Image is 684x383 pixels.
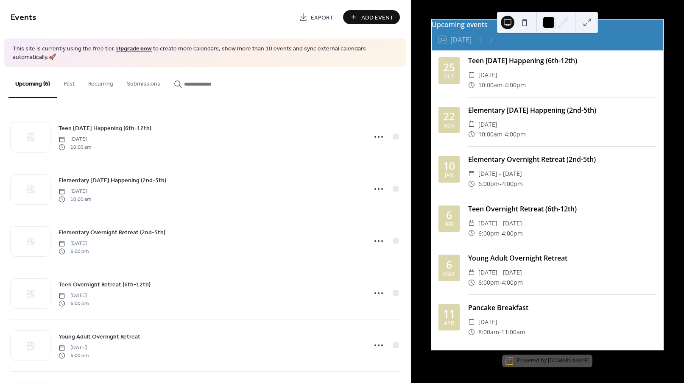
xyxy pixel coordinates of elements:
[11,9,36,26] span: Events
[444,74,454,80] div: Oct
[120,67,167,97] button: Submissions
[503,80,505,90] span: -
[505,80,526,90] span: 4:00pm
[59,292,89,300] span: [DATE]
[478,119,497,130] span: [DATE]
[468,317,475,327] div: ​
[517,357,589,364] div: Powered by
[468,154,656,164] div: Elementary Overnight Retreat (2nd-5th)
[59,333,140,341] span: Young Adult Overnight Retreat
[478,179,500,189] span: 6:00pm
[443,62,455,72] div: 25
[311,13,333,22] span: Export
[59,124,151,133] span: Teen [DATE] Happening (6th-12th)
[468,303,656,313] div: Pancake Breakfast
[502,278,523,288] span: 4:00pm
[59,228,165,237] span: Elementary Overnight Retreat (2nd-5th)
[361,13,394,22] span: Add Event
[468,204,656,214] div: Teen Overnight Retreat (6th-12th)
[59,136,91,143] span: [DATE]
[59,143,91,151] span: 10:00 am
[478,129,503,139] span: 10:00am
[478,70,497,80] span: [DATE]
[505,129,526,139] span: 4:00pm
[502,179,523,189] span: 4:00pm
[468,218,475,228] div: ​
[500,278,502,288] span: -
[8,67,57,98] button: Upcoming (6)
[478,169,522,179] span: [DATE] - [DATE]
[59,175,166,185] a: Elementary [DATE] Happening (2nd-5th)
[293,10,340,24] a: Export
[59,240,89,247] span: [DATE]
[59,123,151,133] a: Teen [DATE] Happening (6th-12th)
[59,352,89,359] span: 6:00 pm
[57,67,81,97] button: Past
[478,278,500,288] span: 6:00pm
[468,70,475,80] div: ​
[468,129,475,139] div: ​
[503,129,505,139] span: -
[13,45,398,61] span: This site is currently using the free tier. to create more calendars, show more than 10 events an...
[343,10,400,24] button: Add Event
[478,327,499,337] span: 8:00am
[432,19,663,30] div: Upcoming events
[548,357,589,364] a: [DOMAIN_NAME]
[468,105,656,115] div: Elementary [DATE] Happening (2nd-5th)
[446,259,452,270] div: 6
[446,210,452,220] div: 6
[443,161,455,171] div: 10
[444,123,455,129] div: Nov
[499,327,501,337] span: -
[59,332,140,341] a: Young Adult Overnight Retreat
[468,56,656,66] div: Teen [DATE] Happening (6th-12th)
[116,43,152,55] a: Upgrade now
[500,179,502,189] span: -
[443,272,455,277] div: Mar
[81,67,120,97] button: Recurring
[59,228,165,237] a: Elementary Overnight Retreat (2nd-5th)
[478,267,522,278] span: [DATE] - [DATE]
[468,278,475,288] div: ​
[478,228,500,239] span: 6:00pm
[444,321,454,326] div: Apr
[502,228,523,239] span: 4:00pm
[468,80,475,90] div: ​
[468,119,475,130] div: ​
[59,247,89,255] span: 6:00 pm
[59,300,89,307] span: 6:00 pm
[59,280,151,289] a: Teen Overnight Retreat (6th-12th)
[59,344,89,352] span: [DATE]
[444,222,453,228] div: Feb
[478,80,503,90] span: 10:00am
[468,327,475,337] div: ​
[443,111,455,122] div: 22
[478,317,497,327] span: [DATE]
[468,267,475,278] div: ​
[500,228,502,239] span: -
[501,327,525,337] span: 11:00am
[468,228,475,239] div: ​
[468,169,475,179] div: ​
[468,253,656,263] div: Young Adult Overnight Retreat
[445,173,453,178] div: Jan
[59,280,151,289] span: Teen Overnight Retreat (6th-12th)
[59,195,91,203] span: 10:00 am
[443,308,455,319] div: 11
[468,179,475,189] div: ​
[478,218,522,228] span: [DATE] - [DATE]
[59,188,91,195] span: [DATE]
